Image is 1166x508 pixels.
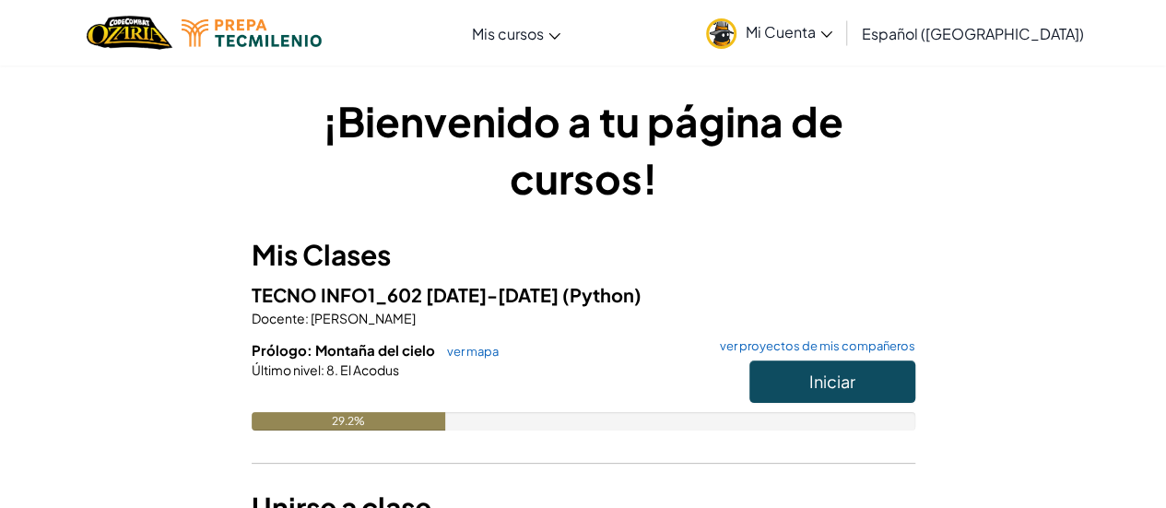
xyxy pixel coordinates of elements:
[305,310,309,326] span: :
[252,341,438,359] span: Prólogo: Montaña del cielo
[252,234,915,276] h3: Mis Clases
[87,14,172,52] a: Ozaria by CodeCombat logo
[463,8,570,58] a: Mis cursos
[252,310,305,326] span: Docente
[853,8,1093,58] a: Español ([GEOGRAPHIC_DATA])
[862,24,1084,43] span: Español ([GEOGRAPHIC_DATA])
[338,361,399,378] span: El Acodus
[706,18,736,49] img: avatar
[252,412,445,431] div: 29.2%
[87,14,172,52] img: Home
[472,24,544,43] span: Mis cursos
[252,92,915,207] h1: ¡Bienvenido a tu página de cursos!
[438,344,499,359] a: ver mapa
[252,361,321,378] span: Último nivel
[252,283,562,306] span: TECNO INFO1_602 [DATE]-[DATE]
[562,283,642,306] span: (Python)
[746,22,832,41] span: Mi Cuenta
[697,4,842,62] a: Mi Cuenta
[321,361,324,378] span: :
[711,340,915,352] a: ver proyectos de mis compañeros
[749,360,915,403] button: Iniciar
[182,19,322,47] img: Tecmilenio logo
[809,371,855,392] span: Iniciar
[309,310,416,326] span: [PERSON_NAME]
[324,361,338,378] span: 8.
